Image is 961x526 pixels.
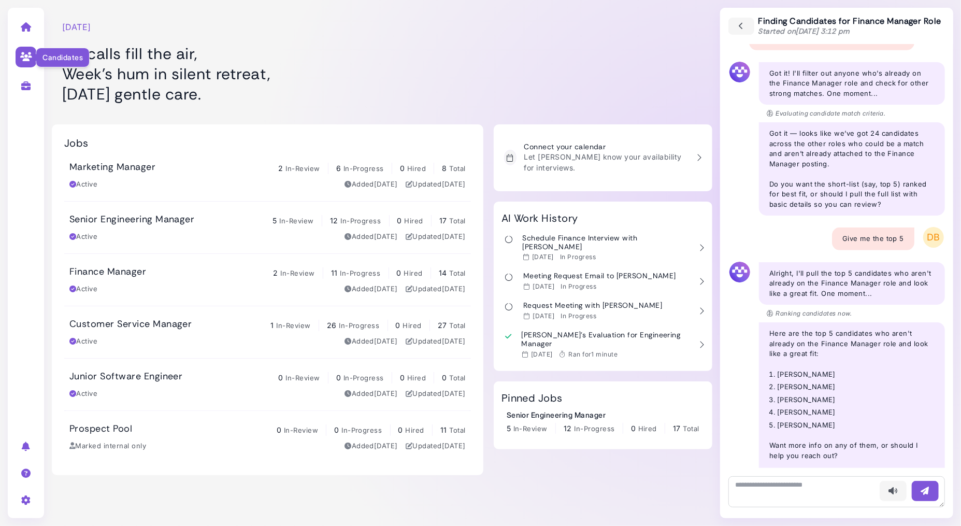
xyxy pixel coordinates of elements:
span: Total [449,321,465,330]
span: 0 [398,425,403,434]
h3: Senior Engineering Manager [69,214,194,225]
time: Sep 10, 2025 [442,337,466,345]
a: Customer Service Manager 1 In-Review 26 In-Progress 0 Hired 27 Total Active Added[DATE] Updated[D... [64,306,471,358]
div: Want more info on any of them, or should I help you reach out? [759,322,945,477]
li: [PERSON_NAME] [777,407,935,418]
div: Active [69,232,97,242]
span: 0 [396,321,400,330]
time: Sep 10, 2025 [442,389,466,397]
span: 11 [440,425,447,434]
span: In-Review [284,426,318,434]
span: 0 [400,164,405,173]
div: Added [345,441,398,451]
span: 0 [336,373,341,382]
span: In-Progress [340,217,381,225]
span: 0 [397,268,401,277]
li: [PERSON_NAME] [777,382,935,392]
div: Active [69,336,97,347]
div: Active [69,179,97,190]
time: Sep 10, 2025 [532,253,554,261]
span: 17 [673,424,681,433]
div: In Progress [561,282,596,291]
h3: Marketing Manager [69,162,155,173]
div: Added [345,336,398,347]
div: Updated [406,284,466,294]
h3: Customer Service Manager [69,319,192,330]
span: Ran for 1 minute [568,350,618,358]
div: Added [345,284,398,294]
span: 12 [564,424,572,433]
p: Evaluating candidate match criteria. [767,109,886,118]
li: [PERSON_NAME] [777,395,935,405]
div: Give me the top 5 [832,228,914,250]
time: Sep 12, 2025 [533,282,554,290]
a: Finance Manager 2 In-Review 11 In-Progress 0 Hired 14 Total Active Added[DATE] Updated[DATE] [64,254,471,306]
a: Connect your calendar Let [PERSON_NAME] know your availability for interviews. [499,137,707,178]
span: Total [449,269,465,277]
li: [PERSON_NAME] [777,369,935,380]
a: Marketing Manager 2 In-Review 6 In-Progress 0 Hired 8 Total Active Added[DATE] Updated[DATE] [64,149,471,201]
a: Senior Engineering Manager 5 In-Review 12 In-Progress 0 Hired 17 Total Active Added[DATE] Updated... [64,202,471,253]
h3: Junior Software Engineer [69,371,183,382]
time: Sep 03, 2025 [374,442,398,450]
div: Added [345,232,398,242]
span: Hired [638,424,657,433]
h3: Request Meeting with [PERSON_NAME] [523,301,662,310]
span: In-Review [285,374,320,382]
span: Hired [407,164,426,173]
div: Updated [406,441,466,451]
span: Hired [407,374,426,382]
span: 0 [277,425,281,434]
span: In-Review [276,321,310,330]
time: Sep 03, 2025 [374,285,398,293]
h3: Connect your calendar [524,143,689,151]
span: 2 [278,164,283,173]
time: Sep 10, 2025 [442,232,466,240]
span: In-Review [285,164,320,173]
div: Candidates [36,48,90,67]
div: Updated [406,389,466,399]
span: In-Progress [343,164,384,173]
span: 0 [631,424,636,433]
h3: Prospect Pool [69,423,132,435]
span: 0 [442,373,447,382]
span: In-Review [513,424,548,433]
span: 26 [327,321,337,330]
time: Sep 10, 2025 [442,180,466,188]
span: In-Progress [340,269,380,277]
span: In-Progress [339,321,379,330]
time: Sep 12, 2025 [442,285,466,293]
span: Hired [403,321,421,330]
span: 17 [439,216,447,225]
span: 11 [331,268,338,277]
div: Finding Candidates for Finance Manager Role [758,16,942,36]
time: Sep 03, 2025 [374,232,398,240]
span: DB [923,227,944,248]
span: Total [449,426,465,434]
div: Active [69,284,97,294]
span: 0 [334,425,339,434]
time: Sep 08, 2025 [531,350,553,358]
div: Updated [406,179,466,190]
span: Hired [405,426,424,434]
span: 2 [273,268,278,277]
a: Candidates [10,42,42,69]
span: In-Progress [341,426,382,434]
p: Here are the top 5 candidates who aren't already on the Finance Manager role and look like a grea... [769,329,935,359]
time: Sep 03, 2025 [374,337,398,345]
a: Junior Software Engineer 0 In-Review 0 In-Progress 0 Hired 0 Total Active Added[DATE] Updated[DATE] [64,359,471,410]
span: Started on [758,26,851,36]
div: Added [345,389,398,399]
h3: Schedule Finance Interview with [PERSON_NAME] [522,234,691,251]
h2: AI Work History [501,212,578,224]
span: 0 [278,373,283,382]
div: Active [69,389,97,399]
h2: Pinned Jobs [501,392,563,404]
span: In-Progress [574,424,614,433]
time: [DATE] 3:12 pm [796,26,850,36]
span: 1 [270,321,274,330]
span: 5 [272,216,277,225]
li: [PERSON_NAME] [777,420,935,431]
span: Total [449,374,465,382]
div: Senior Engineering Manager [507,409,699,420]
